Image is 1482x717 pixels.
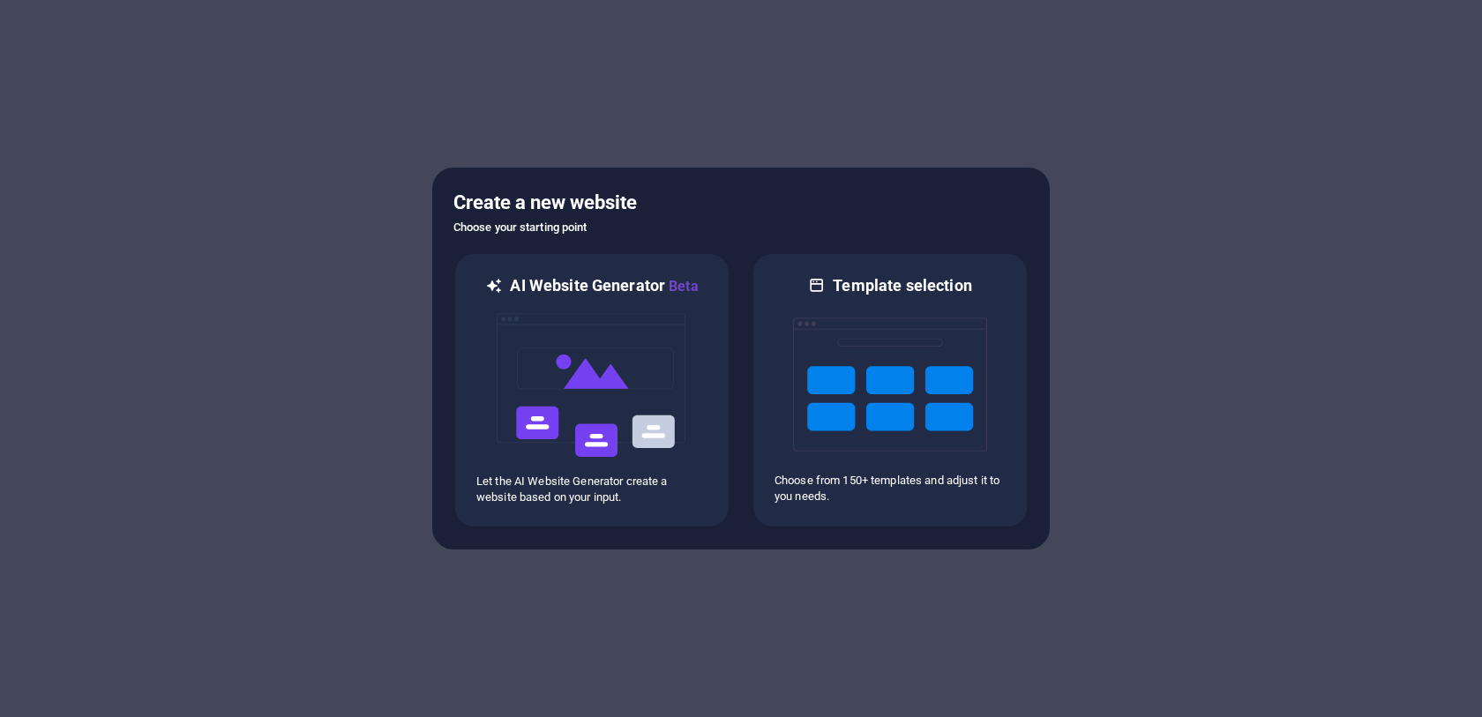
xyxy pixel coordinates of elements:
[453,252,730,528] div: AI Website GeneratorBetaaiLet the AI Website Generator create a website based on your input.
[495,297,689,474] img: ai
[665,278,699,295] span: Beta
[453,189,1029,217] h5: Create a new website
[476,474,707,505] p: Let the AI Website Generator create a website based on your input.
[833,275,971,296] h6: Template selection
[453,217,1029,238] h6: Choose your starting point
[510,275,698,297] h6: AI Website Generator
[752,252,1029,528] div: Template selectionChoose from 150+ templates and adjust it to you needs.
[775,473,1006,504] p: Choose from 150+ templates and adjust it to you needs.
